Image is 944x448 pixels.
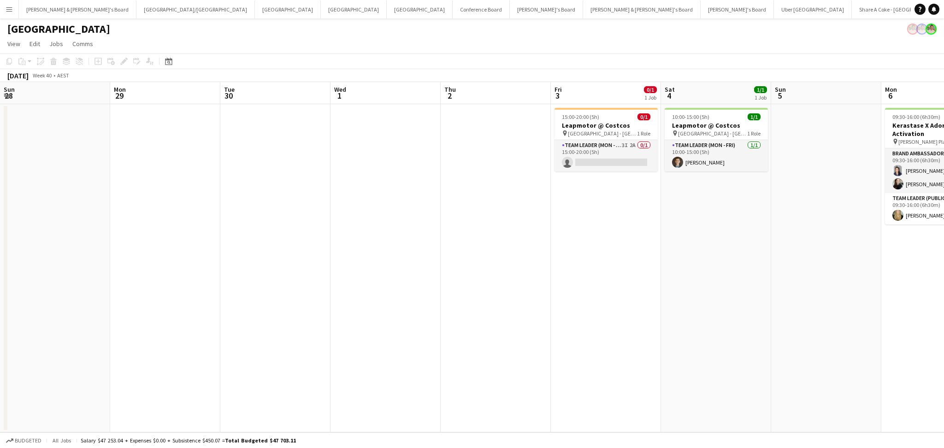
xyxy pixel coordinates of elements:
[225,437,296,444] span: Total Budgeted $47 703.11
[15,437,41,444] span: Budgeted
[916,24,927,35] app-user-avatar: Arrence Torres
[774,0,852,18] button: Uber [GEOGRAPHIC_DATA]
[510,0,583,18] button: [PERSON_NAME]'s Board
[453,0,510,18] button: Conference Board
[701,0,774,18] button: [PERSON_NAME]'s Board
[321,0,387,18] button: [GEOGRAPHIC_DATA]
[19,0,136,18] button: [PERSON_NAME] & [PERSON_NAME]'s Board
[255,0,321,18] button: [GEOGRAPHIC_DATA]
[583,0,701,18] button: [PERSON_NAME] & [PERSON_NAME]'s Board
[81,437,296,444] div: Salary $47 253.04 + Expenses $0.00 + Subsistence $450.07 =
[926,24,937,35] app-user-avatar: Arrence Torres
[387,0,453,18] button: [GEOGRAPHIC_DATA]
[51,437,73,444] span: All jobs
[5,436,43,446] button: Budgeted
[136,0,255,18] button: [GEOGRAPHIC_DATA]/[GEOGRAPHIC_DATA]
[907,24,918,35] app-user-avatar: Arrence Torres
